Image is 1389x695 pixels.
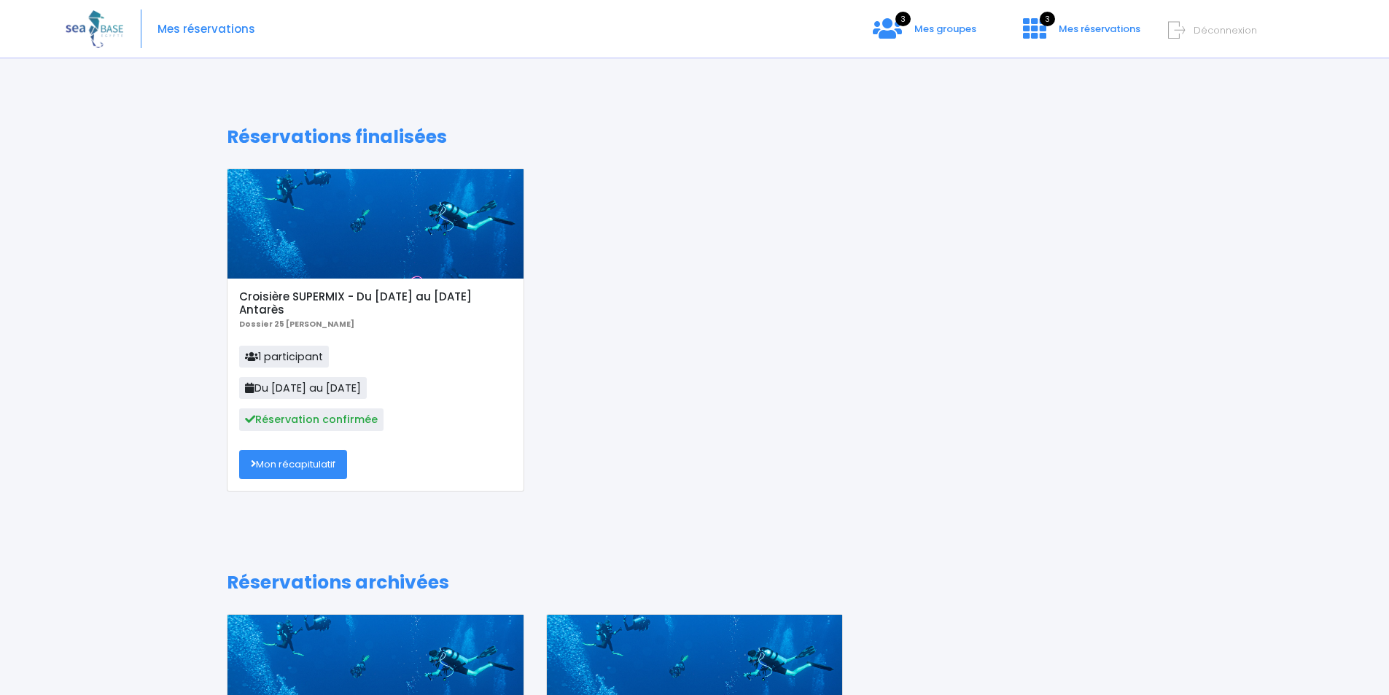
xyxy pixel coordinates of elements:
[239,319,354,330] b: Dossier 25 [PERSON_NAME]
[227,126,1162,148] h1: Réservations finalisées
[1194,23,1257,37] span: Déconnexion
[1011,27,1149,41] a: 3 Mes réservations
[1040,12,1055,26] span: 3
[239,450,347,479] a: Mon récapitulatif
[895,12,911,26] span: 3
[239,290,511,317] h5: Croisière SUPERMIX - Du [DATE] au [DATE] Antarès
[239,408,384,430] span: Réservation confirmée
[239,377,367,399] span: Du [DATE] au [DATE]
[227,572,1162,594] h1: Réservations archivées
[914,22,976,36] span: Mes groupes
[861,27,988,41] a: 3 Mes groupes
[239,346,329,368] span: 1 participant
[1059,22,1140,36] span: Mes réservations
